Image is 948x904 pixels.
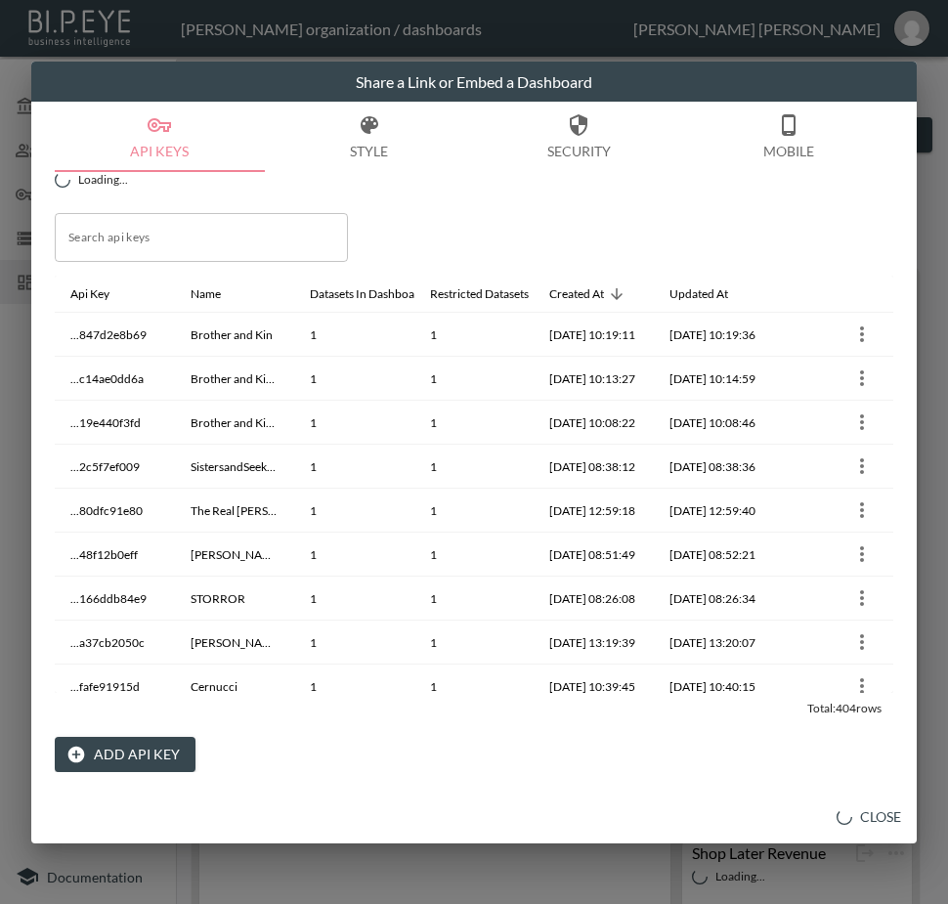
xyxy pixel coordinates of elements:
[294,401,414,445] th: 1
[294,489,414,533] th: 1
[654,357,774,401] th: 2025-09-18, 10:14:59
[191,282,221,306] div: Name
[534,533,654,577] th: 2025-09-17, 08:51:49
[294,533,414,577] th: 1
[534,313,654,357] th: 2025-09-18, 10:19:11
[846,407,878,438] button: more
[534,445,654,489] th: 2025-09-18, 08:38:12
[669,282,754,306] span: Updated At
[684,102,894,172] button: Mobile
[773,313,893,357] th: {"key":null,"ref":null,"props":{"row":{"id":"d5305f75-b12b-4c8d-bc04-eee854bdf29c","apiKey":"...8...
[534,621,654,665] th: 2025-09-16, 13:19:39
[294,665,414,709] th: 1
[55,737,195,773] button: Add API Key
[773,357,893,401] th: {"key":null,"ref":null,"props":{"row":{"id":"8c6495c2-009b-4c71-9868-d576db83fa70","apiKey":"...c...
[669,282,728,306] div: Updated At
[310,282,452,306] span: Datasets In Dashboard
[846,495,878,526] button: more
[414,401,535,445] th: 1
[175,445,295,489] th: SistersandSeekers
[55,172,893,188] div: Loading...
[70,282,109,306] div: Api Key
[414,489,535,533] th: 1
[534,577,654,621] th: 2025-09-17, 08:26:08
[846,670,878,702] button: more
[294,445,414,489] th: 1
[414,577,535,621] th: 1
[534,665,654,709] th: 2025-09-16, 10:39:45
[175,533,295,577] th: Angry Pablo
[55,533,175,577] th: ...48f12b0eff
[430,282,529,306] div: Restricted Datasets
[846,319,878,350] button: more
[31,62,917,103] h2: Share a Link or Embed a Dashboard
[414,313,535,357] th: 1
[654,489,774,533] th: 2025-09-17, 12:59:40
[175,357,295,401] th: Brother and Kin EU
[414,533,535,577] th: 1
[654,665,774,709] th: 2025-09-16, 10:40:15
[807,701,882,715] span: Total: 404 rows
[55,102,265,172] button: API Keys
[474,102,684,172] button: Security
[414,621,535,665] th: 1
[654,577,774,621] th: 2025-09-17, 08:26:34
[846,626,878,658] button: more
[829,799,909,836] button: Close
[549,282,604,306] div: Created At
[55,401,175,445] th: ...19e440f3fd
[70,282,135,306] span: Api Key
[654,621,774,665] th: 2025-09-16, 13:20:07
[846,363,878,394] button: more
[175,621,295,665] th: William Powell
[175,313,295,357] th: Brother and Kin
[773,401,893,445] th: {"key":null,"ref":null,"props":{"row":{"id":"ebc5acd2-1317-41c3-8af4-b4835364ec54","apiKey":"...1...
[294,313,414,357] th: 1
[55,357,175,401] th: ...c14ae0dd6a
[654,401,774,445] th: 2025-09-18, 10:08:46
[773,577,893,621] th: {"key":null,"ref":null,"props":{"row":{"id":"7817f3d7-60e4-4d17-840a-11e779fca0b9","apiKey":"...1...
[55,621,175,665] th: ...a37cb2050c
[430,282,554,306] span: Restricted Datasets
[175,489,295,533] th: The Real McCoy's
[773,489,893,533] th: {"key":null,"ref":null,"props":{"row":{"id":"6ac7b191-c57a-48d9-92f0-d7a94e120090","apiKey":"...8...
[549,282,629,306] span: Created At
[175,665,295,709] th: Cernucci
[310,282,426,306] div: Datasets In Dashboard
[175,401,295,445] th: Brother and Kin US
[773,445,893,489] th: {"key":null,"ref":null,"props":{"row":{"id":"37fc9ead-2874-4ff9-9646-c473f66adf06","apiKey":"...2...
[294,357,414,401] th: 1
[55,577,175,621] th: ...166ddb84e9
[534,357,654,401] th: 2025-09-18, 10:13:27
[773,621,893,665] th: {"key":null,"ref":null,"props":{"row":{"id":"b8179437-689d-447d-9796-3cd0133857de","apiKey":"...a...
[534,401,654,445] th: 2025-09-18, 10:08:22
[294,621,414,665] th: 1
[773,533,893,577] th: {"key":null,"ref":null,"props":{"row":{"id":"82cbf92d-645c-45ac-b296-8609726afed4","apiKey":"...4...
[191,282,246,306] span: Name
[534,489,654,533] th: 2025-09-17, 12:59:18
[55,313,175,357] th: ...847d2e8b69
[773,665,893,709] th: {"key":null,"ref":null,"props":{"row":{"id":"b642fe51-09f9-4df5-9247-381b4a0979d2","apiKey":"...f...
[654,313,774,357] th: 2025-09-18, 10:19:36
[846,538,878,570] button: more
[55,665,175,709] th: ...fafe91915d
[414,445,535,489] th: 1
[414,357,535,401] th: 1
[175,577,295,621] th: STORROR
[846,451,878,482] button: more
[414,665,535,709] th: 1
[654,533,774,577] th: 2025-09-17, 08:52:21
[55,489,175,533] th: ...80dfc91e80
[265,102,475,172] button: Style
[846,582,878,614] button: more
[654,445,774,489] th: 2025-09-18, 08:38:36
[294,577,414,621] th: 1
[55,445,175,489] th: ...2c5f7ef009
